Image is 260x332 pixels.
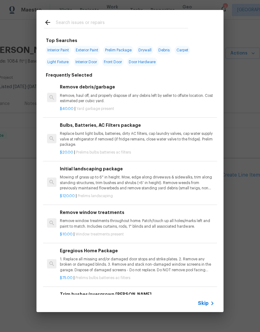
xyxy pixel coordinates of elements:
h6: Bulbs, Batteries, AC Filters package [60,122,214,129]
p: | [60,150,214,155]
span: Debris [156,46,171,55]
p: | [60,193,214,199]
p: | [60,232,214,237]
h6: Initial landscaping package [60,165,214,172]
span: Prelims bulbs batteries ac filters [75,276,130,280]
span: Exterior Paint [74,46,100,55]
span: Prelims landscaping [78,194,113,198]
p: 1. Replace all missing and/or damaged door stops and strike plates. 2. Remove any broken or damag... [60,257,214,273]
p: Replace burnt light bulbs, batteries, dirty AC filters, cap laundry valves, cap water supply valv... [60,131,214,147]
h6: Remove window treatments [60,209,214,216]
p: | [60,106,214,111]
p: | [60,275,214,281]
input: Search issues or repairs [56,19,188,28]
span: Skip [198,300,209,306]
span: Light Fixture [46,58,70,66]
span: Carpet [175,46,190,55]
h6: Remove debris/garbage [60,83,214,90]
span: $40.00 [60,107,74,111]
span: $120.00 [60,194,75,198]
h6: Egregious Home Package [60,247,214,254]
span: Drywall [137,46,153,55]
span: Door Hardware [127,58,157,66]
p: Mowing of grass up to 6" in height. Mow, edge along driveways & sidewalks, trim along standing st... [60,175,214,191]
span: Interior Door [74,58,99,66]
h6: Frequently Selected [46,72,92,78]
span: $10.00 [60,232,73,236]
p: Remove window treatments throughout home. Patch/touch up all holes/marks left and paint to match.... [60,218,214,229]
span: Interior Paint [46,46,71,55]
span: Yard garbage present [76,107,114,111]
span: Window treatments present [75,232,124,236]
span: $75.00 [60,276,73,280]
h6: Trim bushes/overgrown [PERSON_NAME] [60,291,214,298]
span: Front Door [102,58,124,66]
h6: Top Searches [46,37,77,44]
span: Prelim Package [103,46,133,55]
span: $20.00 [60,150,73,154]
span: Prelims bulbs batteries ac filters [76,150,131,154]
p: Remove, haul off, and properly dispose of any debris left by seller to offsite location. Cost est... [60,93,214,104]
